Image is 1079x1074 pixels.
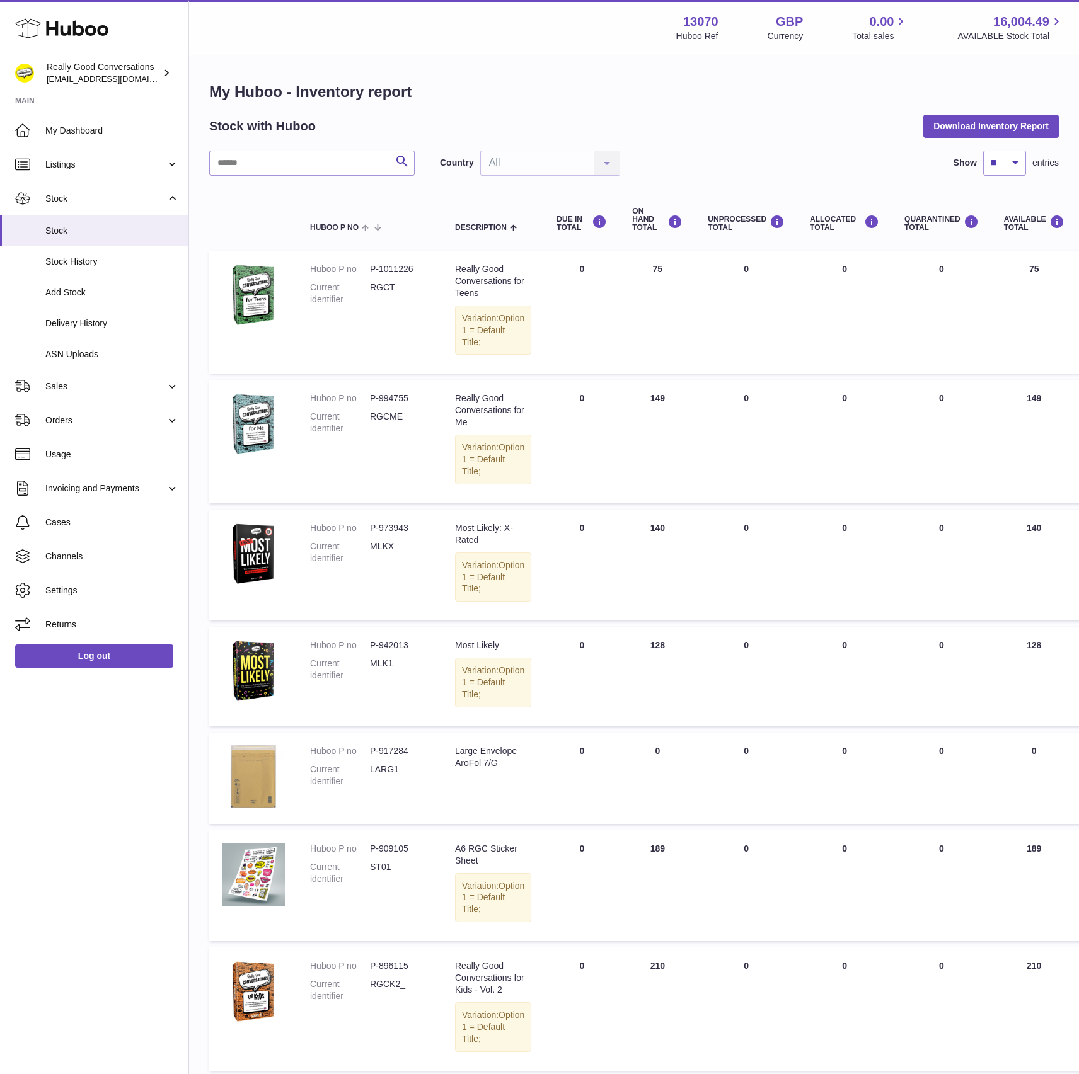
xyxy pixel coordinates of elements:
[310,224,359,232] span: Huboo P no
[620,830,695,941] td: 189
[991,251,1077,374] td: 75
[370,861,430,885] dd: ST01
[370,522,430,534] dd: P-973943
[620,947,695,1070] td: 210
[45,225,179,237] span: Stock
[45,256,179,268] span: Stock History
[45,414,166,426] span: Orders
[544,380,620,503] td: 0
[676,30,718,42] div: Huboo Ref
[462,442,524,476] span: Option 1 = Default Title;
[455,745,531,769] div: Large Envelope AroFol 7/G
[370,411,430,435] dd: RGCME_
[370,392,430,404] dd: P-994755
[991,830,1077,941] td: 189
[557,215,607,232] div: DUE IN TOTAL
[45,193,166,205] span: Stock
[455,306,531,355] div: Variation:
[222,522,285,585] img: product image
[310,263,370,275] dt: Huboo P no
[810,215,879,232] div: ALLOCATED Total
[923,115,1059,137] button: Download Inventory Report
[310,540,370,564] dt: Current identifier
[222,263,285,326] img: product image
[695,380,797,503] td: 0
[455,435,531,484] div: Variation:
[370,658,430,682] dd: MLK1_
[47,61,160,85] div: Really Good Conversations
[708,215,785,232] div: UNPROCESSED Total
[222,843,285,906] img: product image
[455,639,531,651] div: Most Likely
[310,978,370,1002] dt: Current identifier
[797,627,892,726] td: 0
[455,658,531,707] div: Variation:
[632,207,683,232] div: ON HAND Total
[797,510,892,620] td: 0
[695,251,797,374] td: 0
[15,644,173,667] a: Log out
[695,510,797,620] td: 0
[370,843,430,855] dd: P-909105
[939,961,944,971] span: 0
[310,960,370,972] dt: Huboo P no
[455,960,531,996] div: Really Good Conversations for Kids - Vol. 2
[797,251,892,374] td: 0
[455,522,531,546] div: Most Likely: X-Rated
[455,392,531,428] div: Really Good Conversations for Me
[957,30,1064,42] span: AVAILABLE Stock Total
[797,380,892,503] td: 0
[993,13,1049,30] span: 16,004.49
[797,733,892,824] td: 0
[939,264,944,274] span: 0
[455,263,531,299] div: Really Good Conversations for Teens
[797,947,892,1070] td: 0
[776,13,803,30] strong: GBP
[310,392,370,404] dt: Huboo P no
[620,251,695,374] td: 75
[455,873,531,923] div: Variation:
[15,64,34,83] img: hello@reallygoodconversations.co
[991,627,1077,726] td: 128
[310,843,370,855] dt: Huboo P no
[310,522,370,534] dt: Huboo P no
[370,639,430,651] dd: P-942013
[455,1002,531,1052] div: Variation:
[310,639,370,651] dt: Huboo P no
[440,157,474,169] label: Country
[768,30,804,42] div: Currency
[209,118,316,135] h2: Stock with Huboo
[222,745,285,808] img: product image
[544,947,620,1070] td: 0
[370,745,430,757] dd: P-917284
[695,733,797,824] td: 0
[991,510,1077,620] td: 140
[45,551,179,563] span: Channels
[222,960,285,1023] img: product image
[544,510,620,620] td: 0
[683,13,718,30] strong: 13070
[45,348,179,360] span: ASN Uploads
[45,159,166,171] span: Listings
[544,830,620,941] td: 0
[310,658,370,682] dt: Current identifier
[462,665,524,699] span: Option 1 = Default Title;
[939,523,944,533] span: 0
[310,745,370,757] dt: Huboo P no
[991,380,1077,503] td: 149
[695,627,797,726] td: 0
[462,881,524,915] span: Option 1 = Default Title;
[939,640,944,650] span: 0
[904,215,979,232] div: QUARANTINED Total
[47,74,185,84] span: [EMAIL_ADDRESS][DOMAIN_NAME]
[209,82,1059,102] h1: My Huboo - Inventory report
[45,483,166,494] span: Invoicing and Payments
[954,157,977,169] label: Show
[620,733,695,824] td: 0
[370,978,430,1002] dd: RGCK2_
[45,317,179,329] span: Delivery History
[45,287,179,299] span: Add Stock
[852,30,908,42] span: Total sales
[462,1010,524,1044] span: Option 1 = Default Title;
[957,13,1064,42] a: 16,004.49 AVAILABLE Stock Total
